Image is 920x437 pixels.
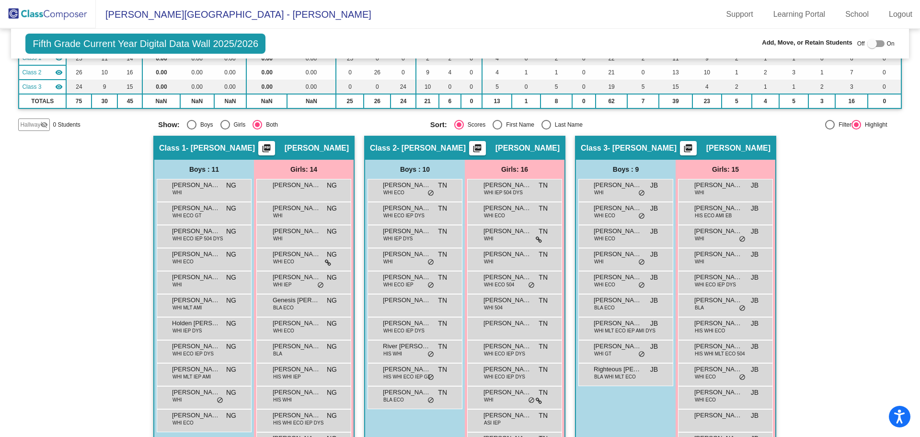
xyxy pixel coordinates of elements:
span: [PERSON_NAME] [172,249,220,259]
td: 3 [779,65,809,80]
span: WHI [594,189,603,196]
div: Girls: 16 [465,160,564,179]
td: 26 [66,65,92,80]
span: JB [650,249,658,260]
td: 5 [482,80,512,94]
span: NG [226,295,236,306]
div: Girls [230,120,246,129]
a: Logout [881,7,920,22]
td: 0 [512,80,541,94]
td: 26 [364,94,391,108]
span: NG [226,226,236,236]
span: do_not_disturb_alt [739,236,746,243]
span: [PERSON_NAME] [172,272,220,282]
td: Treena Neff - Neff [19,65,66,80]
td: 8 [540,94,572,108]
div: Girls: 14 [254,160,354,179]
span: WHI ECO 504 [484,281,514,288]
span: [PERSON_NAME] [483,365,531,374]
td: 19 [596,80,627,94]
span: WHI IEP DYS [172,327,202,334]
span: [PERSON_NAME] [694,203,742,213]
span: NG [327,272,337,283]
div: Boys [196,120,213,129]
td: 0.00 [287,65,336,80]
td: Joscelyn Bachman - Bachman [19,80,66,94]
span: NG [226,365,236,375]
td: 0 [364,80,391,94]
span: do_not_disturb_alt [427,189,434,197]
span: do_not_disturb_alt [739,305,746,312]
td: 10 [416,80,438,94]
span: WHI IEP 504 DYS [484,189,523,196]
span: [PERSON_NAME] [273,319,321,328]
span: River [PERSON_NAME] [383,342,431,351]
span: [PERSON_NAME] [PERSON_NAME] [594,180,642,190]
mat-icon: picture_as_pdf [471,143,483,157]
span: [PERSON_NAME] [483,342,531,351]
td: 0.00 [142,80,180,94]
span: NG [327,295,337,306]
span: [PERSON_NAME] [495,143,560,153]
td: 0 [336,80,364,94]
span: WHI ECO [484,212,505,219]
span: [PERSON_NAME] [383,226,431,236]
span: JB [751,295,759,306]
td: 7 [835,65,868,80]
span: WHI ECO [383,189,404,196]
td: 1 [540,65,572,80]
td: 0.00 [246,80,287,94]
td: 0 [391,65,416,80]
span: Class 1 [159,143,186,153]
td: 15 [659,80,692,94]
span: TN [539,226,548,236]
a: Learning Portal [766,7,833,22]
span: Righteous [PERSON_NAME] [594,365,642,374]
mat-icon: visibility [55,83,63,91]
span: WHI [594,258,603,265]
span: Class 3 [22,83,41,91]
span: - [PERSON_NAME] [397,143,466,153]
td: 21 [596,65,627,80]
span: WHI MLT AMI [172,304,202,311]
span: TN [438,295,447,306]
td: NaN [287,94,336,108]
span: TN [438,203,447,213]
span: TN [438,272,447,283]
span: NG [226,203,236,213]
span: TN [438,365,447,375]
span: [PERSON_NAME] [694,342,742,351]
span: do_not_disturb_alt [638,351,645,358]
span: [PERSON_NAME] [594,226,642,236]
mat-icon: visibility [55,69,63,76]
td: 0.00 [180,80,214,94]
span: TN [438,249,447,260]
span: Genesis [PERSON_NAME] [273,295,321,305]
span: WHI IEP DYS [383,235,413,242]
span: WHI ECO IEP DYS [695,281,736,288]
td: 0 [868,65,901,80]
span: [PERSON_NAME] [483,249,531,259]
td: 21 [416,94,438,108]
span: [PERSON_NAME] [172,203,220,213]
span: [PERSON_NAME] [383,319,431,328]
button: Print Students Details [469,141,486,155]
span: HIS ECO AMI EB [695,212,732,219]
span: TN [438,319,447,329]
span: NG [327,319,337,329]
span: JB [650,319,658,329]
span: - [PERSON_NAME] [186,143,255,153]
td: 0.00 [142,65,180,80]
span: Add, Move, or Retain Students [762,38,852,47]
span: TN [539,365,548,375]
td: 5 [540,80,572,94]
td: 24 [66,80,92,94]
span: Class 2 [22,68,41,77]
td: 62 [596,94,627,108]
span: [PERSON_NAME] [694,272,742,282]
span: NG [226,342,236,352]
button: Print Students Details [680,141,697,155]
span: TN [438,342,447,352]
td: 16 [835,94,868,108]
span: 0 Students [53,120,80,129]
